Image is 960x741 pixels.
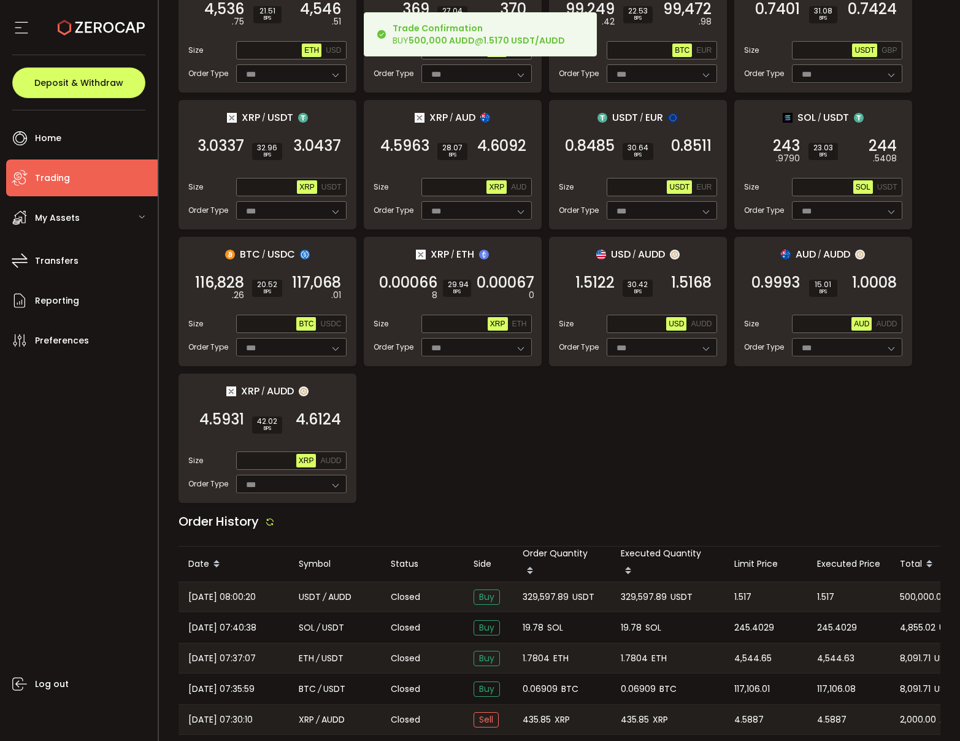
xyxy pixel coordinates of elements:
span: XRP [653,713,668,727]
img: xrp_portfolio.png [227,113,237,123]
button: USDT [852,44,877,57]
span: 0.8511 [671,140,712,152]
span: 0.7401 [755,3,800,15]
img: aud_portfolio.svg [781,250,791,259]
button: EUR [694,44,714,57]
iframe: Chat Widget [814,609,960,741]
span: 117,068 [292,277,341,289]
span: 0.06909 [523,682,558,696]
span: SOL [797,110,816,125]
span: USDT [267,110,293,125]
span: AUDD [267,383,294,399]
span: 0.06909 [621,682,656,696]
span: AUDD [328,590,351,604]
em: / [323,590,326,604]
span: XRP [299,713,314,727]
span: AUD [455,110,475,125]
span: 116,828 [195,277,244,289]
span: 22.53 [628,7,648,15]
span: 0.8485 [565,140,615,152]
button: SOL [853,180,873,194]
i: BPS [814,15,832,22]
img: eth_portfolio.svg [479,250,489,259]
em: / [262,249,266,260]
img: usdt_portfolio.svg [597,113,607,123]
span: Size [744,182,759,193]
em: .51 [332,15,341,28]
span: USD [669,320,684,328]
em: / [316,713,320,727]
img: aud_portfolio.svg [480,113,490,123]
button: USD [666,317,686,331]
button: USDT [667,180,692,194]
span: XRP [555,713,570,727]
button: EUR [694,180,714,194]
span: Size [374,182,388,193]
span: XRP [299,456,314,465]
b: Trade Confirmation [393,22,483,34]
span: 30.64 [628,144,648,152]
div: Status [381,557,464,571]
button: XRP [486,180,507,194]
span: 244 [869,140,897,152]
span: 0.7424 [848,3,897,15]
span: USDT [323,682,345,696]
span: 329,597.89 [523,590,569,604]
i: BPS [257,425,277,432]
span: Size [744,45,759,56]
span: USDT [670,590,693,604]
span: ETH [456,247,474,262]
span: Buy [474,681,500,697]
span: 19.78 [621,621,642,635]
div: Date [179,554,289,575]
img: usdt_portfolio.svg [298,113,308,123]
em: .98 [699,15,712,28]
span: Order History [179,513,259,530]
em: / [261,386,265,397]
span: [DATE] 07:35:59 [188,682,255,696]
span: [DATE] 07:40:38 [188,621,256,635]
span: 21.51 [258,7,277,15]
button: AUDD [874,317,899,331]
span: AUD [854,320,869,328]
em: / [640,112,643,123]
span: 27.04 [442,7,463,15]
span: 4,544.65 [734,651,772,666]
i: BPS [448,288,466,296]
span: XRP [429,110,448,125]
span: USDT [299,590,321,604]
button: BTC [672,44,692,57]
span: 0.00067 [477,277,534,289]
em: / [316,651,320,666]
span: 4.6092 [477,140,526,152]
button: BTC [296,317,316,331]
span: USDT [823,110,849,125]
span: USDC [267,247,295,262]
button: XRP [297,180,317,194]
button: USDT [875,180,900,194]
div: Limit Price [724,557,807,571]
img: sol_portfolio.png [783,113,793,123]
div: Side [464,557,513,571]
button: ETH [510,317,529,331]
span: 1.517 [734,590,751,604]
span: Sell [474,712,499,728]
span: XRP [489,183,504,191]
img: zuPXiwguUFiBOIQyqLOiXsnnNitlx7q4LCwEbLHADjIpTka+Lip0HH8D0VTrd02z+wEAAAAASUVORK5CYII= [670,250,680,259]
span: 4,536 [204,3,244,15]
em: .26 [232,289,244,302]
img: xrp_portfolio.png [416,250,426,259]
em: .75 [232,15,244,28]
span: AUDD [320,456,341,465]
span: Transfers [35,252,79,270]
img: xrp_portfolio.png [226,386,236,396]
button: ETH [302,44,321,57]
i: BPS [257,288,277,296]
span: XRP [242,110,260,125]
span: Trading [35,169,70,187]
span: 15.01 [814,281,832,288]
span: EUR [696,183,712,191]
button: GBP [879,44,899,57]
i: BPS [813,152,833,159]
